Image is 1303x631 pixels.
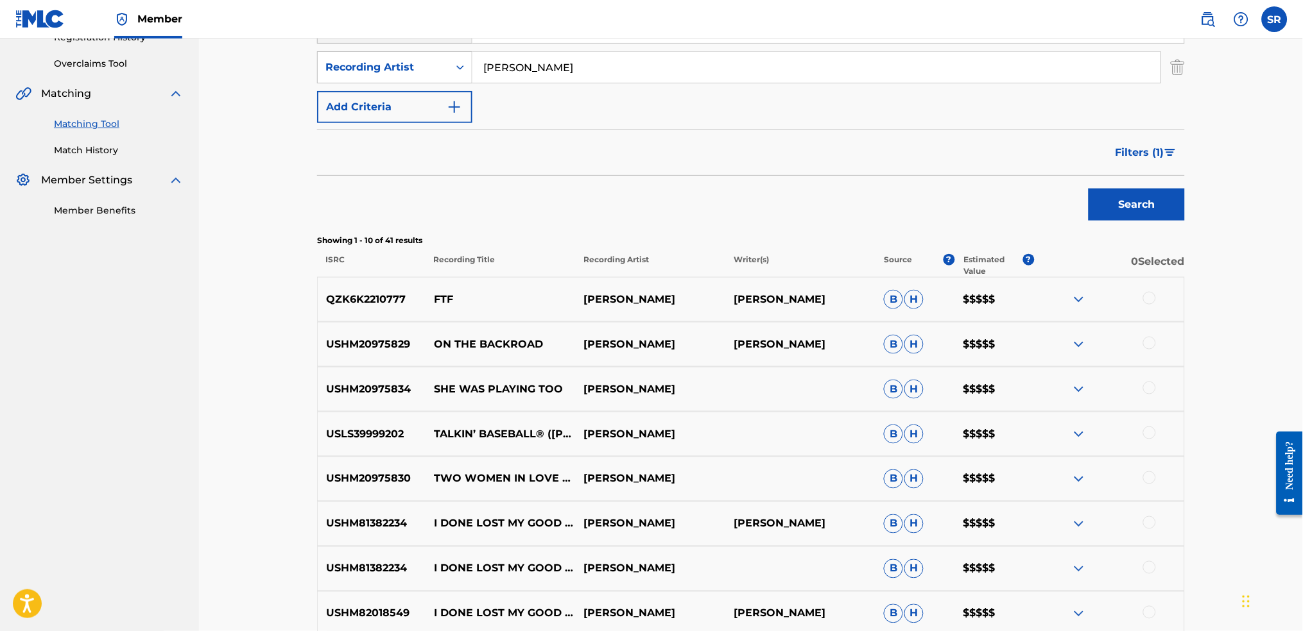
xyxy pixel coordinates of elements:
[1071,426,1087,442] img: expand
[317,91,472,123] button: Add Criteria
[15,172,31,188] img: Member Settings
[54,117,184,131] a: Matching Tool
[1071,516,1087,532] img: expand
[318,606,426,621] p: USHM82018549
[318,471,426,487] p: USHM20975830
[575,471,725,487] p: [PERSON_NAME]
[426,382,576,397] p: SHE WAS PLAYING TOO
[575,337,725,352] p: [PERSON_NAME]
[1035,254,1185,277] p: 0 Selected
[1071,337,1087,352] img: expand
[955,561,1035,576] p: $$$$$
[318,382,426,397] p: USHM20975834
[904,335,924,354] span: H
[114,12,130,27] img: Top Rightsholder
[447,99,462,115] img: 9d2ae6d4665cec9f34b9.svg
[1239,569,1303,631] iframe: Chat Widget
[168,86,184,101] img: expand
[1267,422,1303,525] iframe: Resource Center
[884,469,903,489] span: B
[884,254,913,277] p: Source
[955,516,1035,532] p: $$$$$
[955,606,1035,621] p: $$$$$
[575,292,725,307] p: [PERSON_NAME]
[1089,189,1185,221] button: Search
[137,12,182,26] span: Member
[15,10,65,28] img: MLC Logo
[426,516,576,532] p: I DONE LOST MY GOOD THANG
[575,254,725,277] p: Recording Artist
[318,561,426,576] p: USHM81382234
[884,604,903,623] span: B
[318,292,426,307] p: QZK6K2210777
[1071,471,1087,487] img: expand
[904,425,924,444] span: H
[575,382,725,397] p: [PERSON_NAME]
[884,514,903,534] span: B
[41,172,132,188] span: Member Settings
[955,426,1035,442] p: $$$$$
[318,516,426,532] p: USHM81382234
[54,144,184,157] a: Match History
[725,516,876,532] p: [PERSON_NAME]
[1243,582,1250,621] div: Drag
[426,606,576,621] p: I DONE LOST MY GOOD THANG
[904,290,924,309] span: H
[54,204,184,217] a: Member Benefits
[884,425,903,444] span: B
[725,337,876,352] p: [PERSON_NAME]
[955,337,1035,352] p: $$$$$
[1200,12,1216,27] img: search
[955,292,1035,307] p: $$$$$
[884,380,903,399] span: B
[725,292,876,307] p: [PERSON_NAME]
[1071,606,1087,621] img: expand
[575,561,725,576] p: [PERSON_NAME]
[317,254,425,277] p: ISRC
[944,254,955,265] span: ?
[955,382,1035,397] p: $$$$$
[41,86,91,101] span: Matching
[1071,561,1087,576] img: expand
[54,57,184,71] a: Overclaims Tool
[725,606,876,621] p: [PERSON_NAME]
[904,380,924,399] span: H
[1023,254,1035,265] span: ?
[426,292,576,307] p: FTF
[1229,6,1254,32] div: Help
[955,471,1035,487] p: $$$$$
[325,60,441,75] div: Recording Artist
[1262,6,1288,32] div: User Menu
[425,254,575,277] p: Recording Title
[904,604,924,623] span: H
[318,426,426,442] p: USLS39999202
[904,514,924,534] span: H
[884,290,903,309] span: B
[1165,149,1176,156] img: filter
[1071,382,1087,397] img: expand
[426,426,576,442] p: TALKIN’ BASEBALL® ([PERSON_NAME] AND “THE DUKE”)
[1116,145,1164,160] span: Filters ( 1 )
[725,254,876,277] p: Writer(s)
[575,426,725,442] p: [PERSON_NAME]
[575,606,725,621] p: [PERSON_NAME]
[884,335,903,354] span: B
[317,235,1185,246] p: Showing 1 - 10 of 41 results
[1171,51,1185,83] img: Delete Criterion
[904,559,924,578] span: H
[884,559,903,578] span: B
[904,469,924,489] span: H
[168,172,184,188] img: expand
[318,337,426,352] p: USHM20975829
[426,471,576,487] p: TWO WOMEN IN LOVE WITH YOUR HUSBAND
[1195,6,1221,32] a: Public Search
[1071,292,1087,307] img: expand
[963,254,1023,277] p: Estimated Value
[575,516,725,532] p: [PERSON_NAME]
[426,561,576,576] p: I DONE LOST MY GOOD THANG
[15,86,31,101] img: Matching
[426,337,576,352] p: ON THE BACKROAD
